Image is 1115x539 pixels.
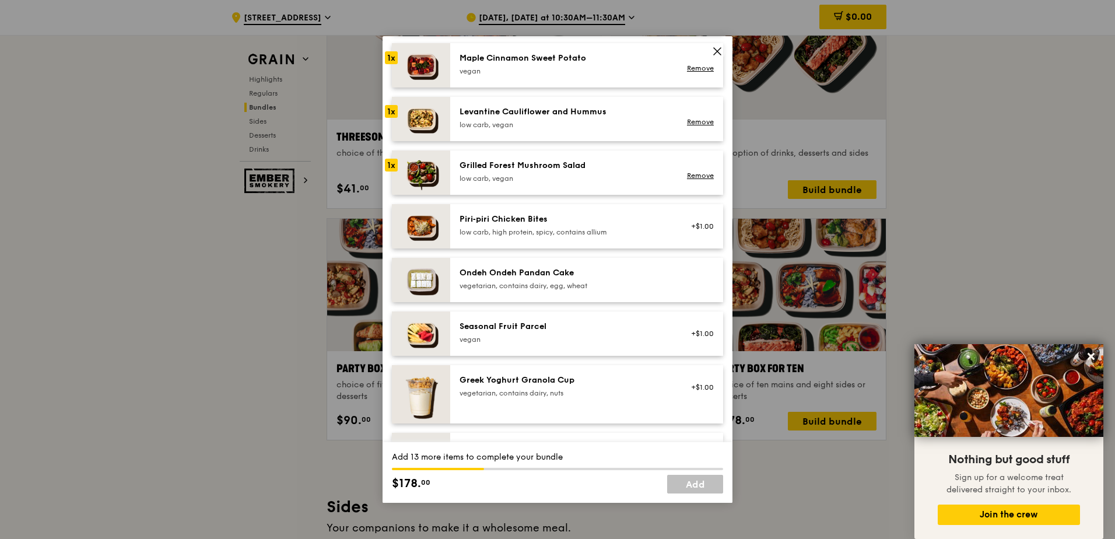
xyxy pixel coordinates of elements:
span: Nothing but good stuff [948,453,1070,467]
div: 1x [385,51,398,64]
img: daily_normal_Piri-Piri-Chicken-Bites-HORZ.jpg [392,204,450,249]
a: Add [667,475,723,494]
button: Close [1082,347,1100,366]
a: Remove [687,118,714,126]
img: DSC07876-Edit02-Large.jpeg [914,344,1103,437]
div: Maple Cinnamon Sweet Potato [460,52,669,64]
div: vegan [460,66,669,76]
div: low carb, vegan [460,174,669,183]
div: low carb, vegan [460,120,669,129]
div: low carb, high protein, spicy, contains allium [460,228,669,237]
div: +$1.00 [683,329,714,338]
img: daily_normal_Grilled-Forest-Mushroom-Salad-HORZ.jpg [392,150,450,195]
div: Add 13 more items to complete your bundle [392,452,723,463]
img: daily_normal_Ondeh_Ondeh_Pandan_Cake-HORZ.jpg [392,258,450,302]
div: Grilled Forest Mushroom Salad [460,160,669,171]
div: 1x [385,159,398,171]
img: daily_normal_Maple_Cinnamon_Sweet_Potato__Horizontal_.jpg [392,43,450,87]
div: vegan [460,335,669,344]
button: Join the crew [938,505,1080,525]
div: vegetarian, contains dairy, egg, wheat [460,281,669,290]
div: Ondeh Ondeh Pandan Cake [460,267,669,279]
div: Levantine Cauliflower and Hummus [460,106,669,118]
div: Piri‑piri Chicken Bites [460,213,669,225]
span: Sign up for a welcome treat delivered straight to your inbox. [946,473,1071,495]
img: daily_normal_Greek_Yoghurt_Granola_Cup.jpeg [392,365,450,423]
a: Remove [687,171,714,180]
div: Greek Yoghurt Granola Cup [460,374,669,386]
span: 00 [421,478,430,487]
div: Seasonal Fruit Parcel [460,321,669,332]
img: daily_normal_Matcha_White_Chocolate_Croissants-HORZ.jpg [392,433,450,477]
div: 1x [385,105,398,118]
span: $178. [392,475,421,492]
div: vegetarian, contains dairy, nuts [460,388,669,398]
img: daily_normal_Seasonal_Fruit_Parcel__Horizontal_.jpg [392,311,450,356]
div: +$1.00 [683,383,714,392]
a: Remove [687,64,714,72]
div: +$1.00 [683,222,714,231]
img: daily_normal_Levantine_Cauliflower_and_Hummus__Horizontal_.jpg [392,97,450,141]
